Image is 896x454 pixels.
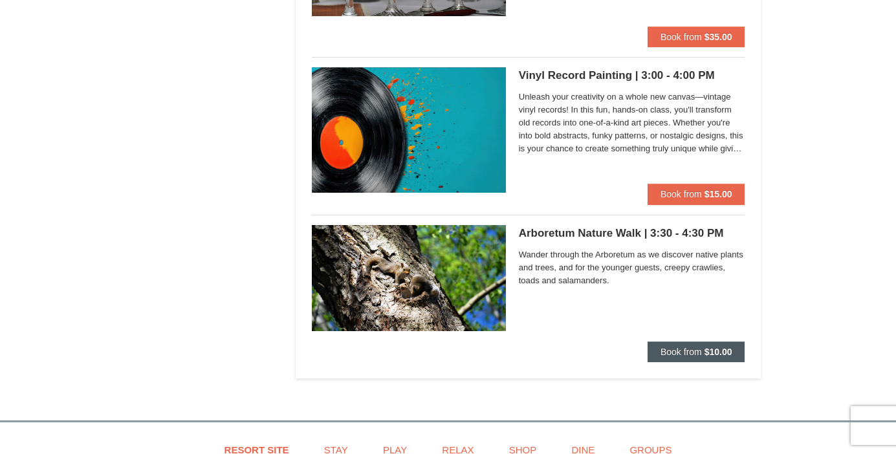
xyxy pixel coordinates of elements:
[519,69,745,82] h5: Vinyl Record Painting | 3:00 - 4:00 PM
[648,341,745,362] button: Book from $10.00
[661,347,702,357] span: Book from
[705,347,732,357] strong: $10.00
[705,32,732,42] strong: $35.00
[661,32,702,42] span: Book from
[312,225,506,331] img: 6619869-1568-a3341060.jpg
[648,27,745,47] button: Book from $35.00
[519,227,745,240] h5: Arboretum Nature Walk | 3:30 - 4:30 PM
[312,67,506,192] img: 6619869-1728-44ab1a2b.png
[519,248,745,287] span: Wander through the Arboretum as we discover native plants and trees, and for the younger guests, ...
[705,189,732,199] strong: $15.00
[661,189,702,199] span: Book from
[519,91,745,155] span: Unleash your creativity on a whole new canvas—vintage vinyl records! In this fun, hands-on class,...
[648,184,745,204] button: Book from $15.00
